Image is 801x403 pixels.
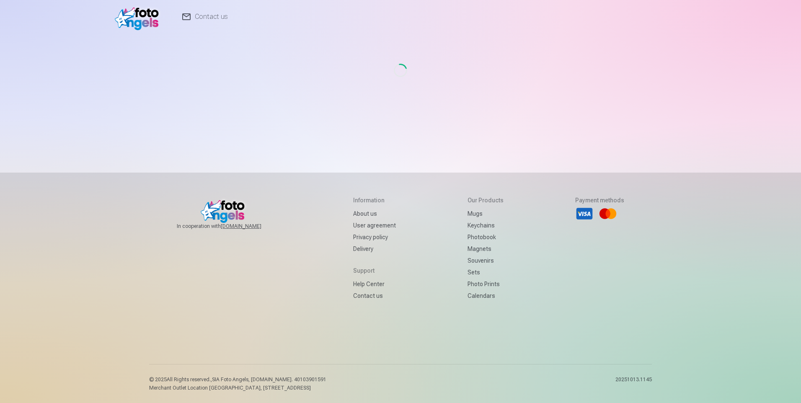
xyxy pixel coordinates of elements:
span: SIA Foto Angels, [DOMAIN_NAME]. 40103901591 [212,377,326,382]
p: Merchant Outlet Location [GEOGRAPHIC_DATA], [STREET_ADDRESS] [149,385,326,391]
h5: Payment methods [575,196,624,204]
a: Privacy policy [353,231,396,243]
li: Visa [575,204,594,223]
img: /v1 [115,3,163,30]
a: Sets [468,266,504,278]
a: Photobook [468,231,504,243]
a: Contact us [353,290,396,302]
h5: Our products [468,196,504,204]
a: Help Center [353,278,396,290]
h5: Information [353,196,396,204]
a: Magnets [468,243,504,255]
a: Delivery [353,243,396,255]
span: In cooperation with [177,223,282,230]
a: Calendars [468,290,504,302]
a: Mugs [468,208,504,220]
a: Photo prints [468,278,504,290]
a: [DOMAIN_NAME] [221,223,282,230]
a: About us [353,208,396,220]
li: Mastercard [599,204,617,223]
a: Souvenirs [468,255,504,266]
a: User agreement [353,220,396,231]
h5: Support [353,266,396,275]
a: Keychains [468,220,504,231]
p: © 2025 All Rights reserved. , [149,376,326,383]
p: 20251013.1145 [615,376,652,391]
